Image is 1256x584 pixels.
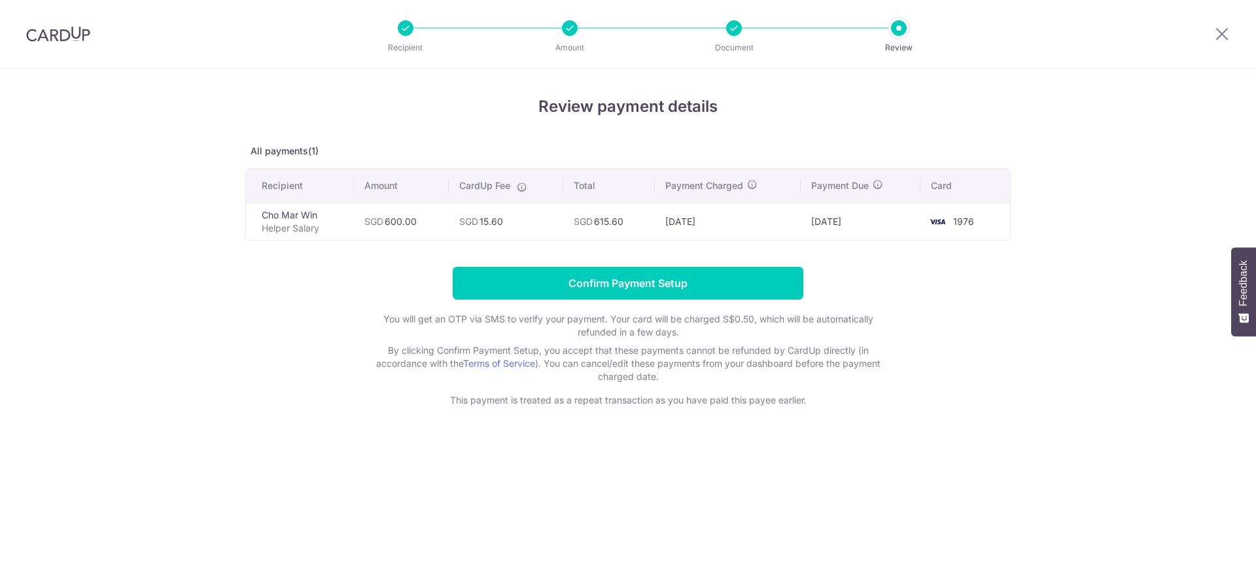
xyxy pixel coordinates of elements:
p: Amount [521,41,618,54]
span: Payment Due [811,179,869,192]
span: SGD [459,216,478,227]
span: Feedback [1238,260,1249,306]
p: You will get an OTP via SMS to verify your payment. Your card will be charged S$0.50, which will ... [366,313,890,339]
th: Total [563,169,654,203]
span: 1976 [953,216,974,227]
td: 15.60 [449,203,564,240]
img: <span class="translation_missing" title="translation missing: en.account_steps.new_confirm_form.b... [924,214,951,230]
p: This payment is treated as a repeat transaction as you have paid this payee earlier. [366,394,890,407]
input: Confirm Payment Setup [453,267,803,300]
td: 615.60 [563,203,654,240]
span: CardUp Fee [459,179,510,192]
h4: Review payment details [245,95,1011,118]
p: All payments(1) [245,145,1011,158]
th: Card [920,169,1010,203]
p: Review [850,41,947,54]
img: CardUp [26,26,90,42]
p: By clicking Confirm Payment Setup, you accept that these payments cannot be refunded by CardUp di... [366,344,890,383]
th: Recipient [246,169,354,203]
span: SGD [364,216,383,227]
button: Feedback - Show survey [1231,247,1256,336]
span: SGD [574,216,593,227]
td: [DATE] [801,203,920,240]
iframe: Opens a widget where you can find more information [1172,545,1243,577]
a: Terms of Service [463,358,535,369]
p: Helper Salary [262,222,343,235]
td: 600.00 [354,203,449,240]
th: Amount [354,169,449,203]
p: Recipient [357,41,454,54]
td: Cho Mar Win [246,203,354,240]
span: Payment Charged [665,179,743,192]
td: [DATE] [655,203,801,240]
p: Document [686,41,782,54]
